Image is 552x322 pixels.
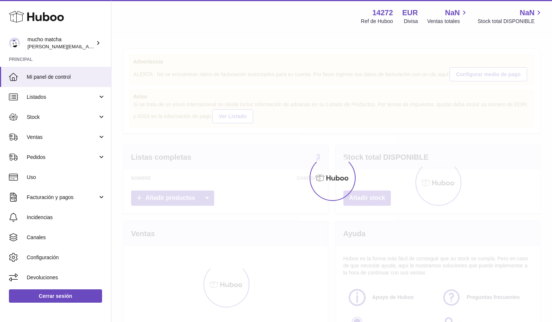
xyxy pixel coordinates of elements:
span: Uso [27,174,105,181]
span: Ventas [27,134,98,141]
img: irina.muchomatcha@gmail.com [9,38,20,49]
span: Facturación y pagos [27,194,98,201]
a: NaN Ventas totales [427,8,468,25]
a: NaN Stock total DISPONIBLE [478,8,543,25]
div: Divisa [404,18,418,25]
a: Cerrar sesión [9,289,102,303]
span: Configuración [27,254,105,261]
span: Stock [27,114,98,121]
span: Mi panel de control [27,74,105,81]
span: Devoluciones [27,274,105,281]
span: NaN [445,8,460,18]
span: Incidencias [27,214,105,221]
span: NaN [520,8,535,18]
span: Ventas totales [427,18,468,25]
div: mucho matcha [27,36,94,50]
span: Canales [27,234,105,241]
strong: 14272 [372,8,393,18]
span: Listados [27,94,98,101]
span: Stock total DISPONIBLE [478,18,543,25]
span: [PERSON_NAME][EMAIL_ADDRESS][DOMAIN_NAME] [27,43,149,49]
span: Pedidos [27,154,98,161]
strong: EUR [402,8,418,18]
div: Ref de Huboo [361,18,393,25]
